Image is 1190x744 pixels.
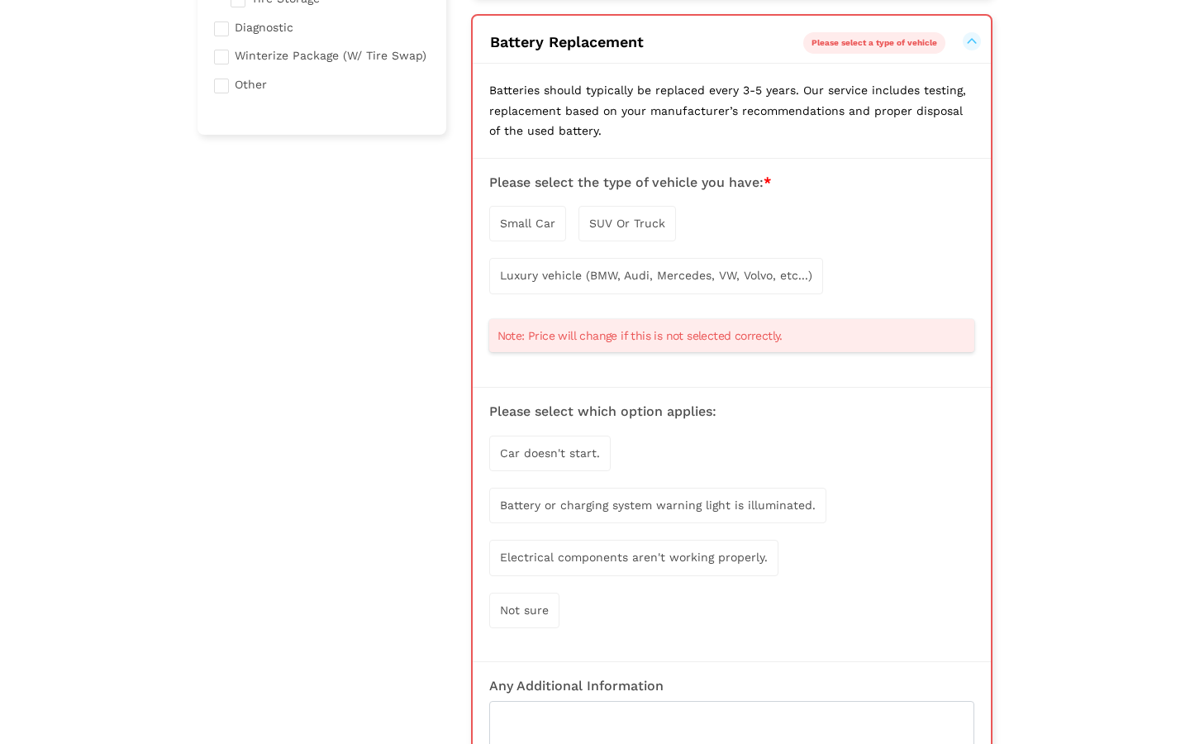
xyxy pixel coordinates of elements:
[500,603,549,617] span: Not sure
[500,269,812,282] span: Luxury vehicle (BMW, Audi, Mercedes, VW, Volvo, etc...)
[489,32,974,52] button: Battery Replacement Please select a type of vehicle
[500,498,816,512] span: Battery or charging system warning light is illuminated.
[812,38,937,47] span: Please select a type of vehicle
[500,551,768,564] span: Electrical components aren't working properly.
[489,679,974,694] h3: Any Additional Information
[489,175,974,190] h3: Please select the type of vehicle you have:
[473,64,991,158] p: Batteries should typically be replaced every 3-5 years. Our service includes testing, replacement...
[589,217,665,230] span: SUV Or Truck
[500,217,555,230] span: Small Car
[497,327,783,344] span: Note: Price will change if this is not selected correctly.
[489,404,974,419] h3: Please select which option applies:
[500,446,600,460] span: Car doesn't start.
